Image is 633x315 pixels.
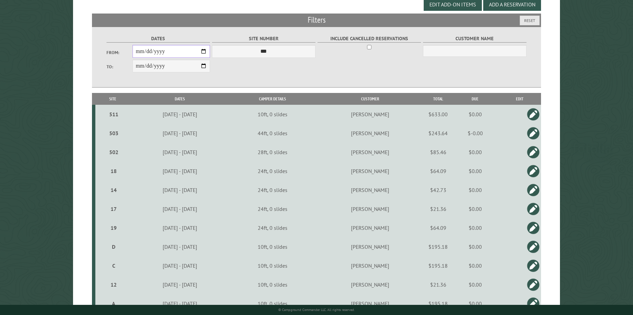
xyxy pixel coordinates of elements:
div: 17 [98,205,129,212]
div: 511 [98,111,129,118]
td: $0.00 [452,275,499,294]
div: [DATE] - [DATE] [132,205,228,212]
td: [PERSON_NAME] [315,105,425,124]
div: [DATE] - [DATE] [132,224,228,231]
td: $64.09 [425,162,452,180]
label: Customer Name [423,35,526,43]
td: [PERSON_NAME] [315,237,425,256]
td: $633.00 [425,105,452,124]
td: [PERSON_NAME] [315,143,425,162]
th: Due [452,93,499,105]
label: From: [107,49,132,56]
td: 24ft, 0 slides [229,199,315,218]
td: $0.00 [452,105,499,124]
div: [DATE] - [DATE] [132,281,228,288]
div: [DATE] - [DATE] [132,168,228,174]
div: 503 [98,130,129,137]
div: [DATE] - [DATE] [132,243,228,250]
td: 24ft, 0 slides [229,218,315,237]
td: $0.00 [452,162,499,180]
div: 502 [98,149,129,155]
td: [PERSON_NAME] [315,180,425,199]
div: [DATE] - [DATE] [132,300,228,307]
td: $64.09 [425,218,452,237]
td: $243.64 [425,124,452,143]
th: Edit [499,93,541,105]
td: $42.73 [425,180,452,199]
th: Camper Details [229,93,315,105]
label: To: [107,64,132,70]
small: © Campground Commander LLC. All rights reserved. [278,308,355,312]
td: 10ft, 0 slides [229,294,315,313]
h2: Filters [92,14,541,26]
div: 12 [98,281,129,288]
td: [PERSON_NAME] [315,124,425,143]
td: 10ft, 0 slides [229,105,315,124]
div: 14 [98,187,129,193]
div: [DATE] - [DATE] [132,130,228,137]
td: [PERSON_NAME] [315,256,425,275]
td: $0.00 [452,143,499,162]
div: A [98,300,129,307]
div: C [98,262,129,269]
td: $0.00 [452,294,499,313]
td: 24ft, 0 slides [229,162,315,180]
button: Reset [520,16,540,25]
td: $85.46 [425,143,452,162]
th: Dates [130,93,229,105]
label: Include Cancelled Reservations [318,35,421,43]
td: 10ft, 0 slides [229,237,315,256]
th: Customer [315,93,425,105]
div: 18 [98,168,129,174]
td: 44ft, 0 slides [229,124,315,143]
td: $0.00 [452,180,499,199]
label: Site Number [212,35,315,43]
td: [PERSON_NAME] [315,275,425,294]
th: Site [95,93,130,105]
div: [DATE] - [DATE] [132,149,228,155]
td: $21.36 [425,199,452,218]
td: $0.00 [452,256,499,275]
td: $195.18 [425,256,452,275]
td: [PERSON_NAME] [315,162,425,180]
td: $0.00 [452,237,499,256]
th: Total [425,93,452,105]
td: 10ft, 0 slides [229,275,315,294]
td: 24ft, 0 slides [229,180,315,199]
div: [DATE] - [DATE] [132,187,228,193]
div: [DATE] - [DATE] [132,262,228,269]
label: Dates [107,35,210,43]
div: [DATE] - [DATE] [132,111,228,118]
td: $195.18 [425,294,452,313]
td: [PERSON_NAME] [315,218,425,237]
td: [PERSON_NAME] [315,294,425,313]
td: $0.00 [452,218,499,237]
div: D [98,243,129,250]
td: 10ft, 0 slides [229,256,315,275]
td: 28ft, 0 slides [229,143,315,162]
td: $195.18 [425,237,452,256]
div: 19 [98,224,129,231]
td: $-0.00 [452,124,499,143]
td: $0.00 [452,199,499,218]
td: $21.36 [425,275,452,294]
td: [PERSON_NAME] [315,199,425,218]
